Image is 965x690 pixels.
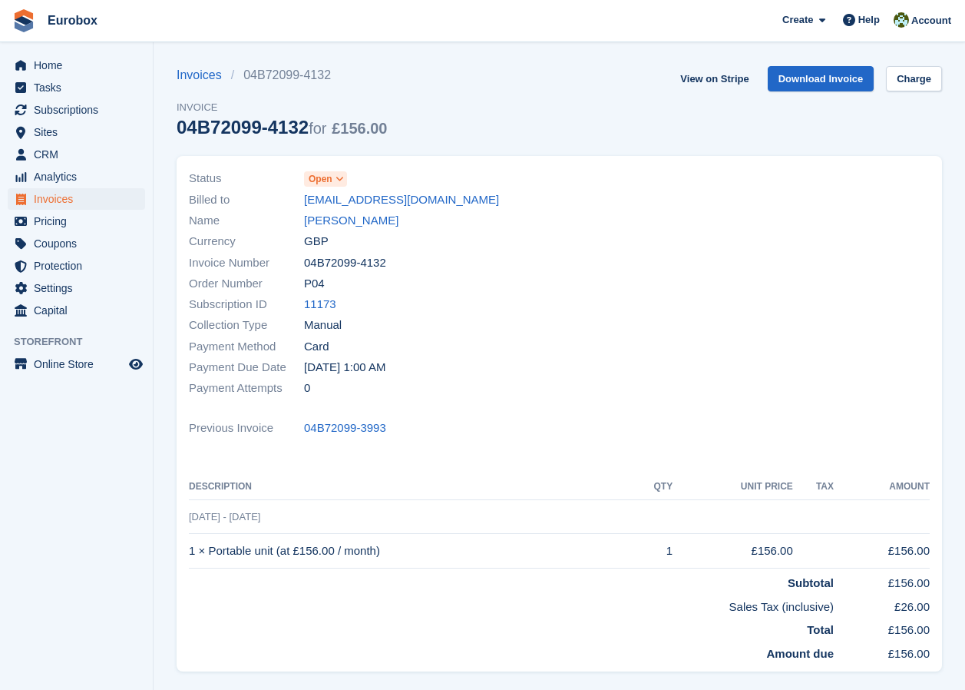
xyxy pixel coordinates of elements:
span: Sites [34,121,126,143]
th: QTY [629,475,673,499]
span: Home [34,55,126,76]
span: Previous Invoice [189,420,304,437]
a: menu [8,121,145,143]
span: 0 [304,380,310,397]
a: Eurobox [41,8,104,33]
span: Online Store [34,353,126,375]
nav: breadcrumbs [177,66,387,85]
a: menu [8,255,145,277]
img: stora-icon-8386f47178a22dfd0bd8f6a31ec36ba5ce8667c1dd55bd0f319d3a0aa187defe.svg [12,9,35,32]
span: £156.00 [332,120,387,137]
span: Invoice [177,100,387,115]
a: menu [8,211,145,232]
span: Payment Due Date [189,359,304,377]
span: Currency [189,233,304,250]
span: CRM [34,144,126,165]
a: [EMAIL_ADDRESS][DOMAIN_NAME] [304,191,499,209]
span: Create [782,12,813,28]
span: Status [189,170,304,187]
a: menu [8,144,145,165]
td: £156.00 [673,534,793,569]
td: £156.00 [834,615,930,639]
span: Storefront [14,334,153,350]
span: Card [304,338,329,356]
td: £26.00 [834,592,930,616]
td: 1 × Portable unit (at £156.00 / month) [189,534,629,569]
a: View on Stripe [674,66,755,91]
a: [PERSON_NAME] [304,212,398,230]
a: menu [8,166,145,187]
span: Payment Attempts [189,380,304,397]
span: Collection Type [189,317,304,334]
span: Name [189,212,304,230]
a: menu [8,353,145,375]
a: menu [8,233,145,254]
td: £156.00 [834,534,930,569]
a: menu [8,277,145,299]
span: Order Number [189,275,304,293]
span: Settings [34,277,126,299]
a: Preview store [127,355,145,373]
span: Coupons [34,233,126,254]
span: Subscription ID [189,296,304,313]
span: Pricing [34,211,126,232]
a: menu [8,300,145,321]
div: 04B72099-4132 [177,117,387,138]
span: Payment Method [189,338,304,356]
span: Billed to [189,191,304,209]
th: Description [189,475,629,499]
span: P04 [304,275,325,293]
span: Protection [34,255,126,277]
span: Subscriptions [34,99,126,121]
span: Help [858,12,880,28]
span: Capital [34,300,126,321]
span: Tasks [34,77,126,98]
time: 2025-08-20 00:00:00 UTC [304,359,385,377]
a: Invoices [177,66,231,85]
span: [DATE] - [DATE] [189,511,260,522]
span: 04B72099-4132 [304,254,386,272]
span: Manual [304,317,342,334]
a: menu [8,77,145,98]
th: Unit Price [673,475,793,499]
a: 04B72099-3993 [304,420,386,437]
a: menu [8,55,145,76]
span: Invoices [34,188,126,210]
td: £156.00 [834,569,930,592]
img: Lorna Russell [894,12,909,28]
span: Account [911,13,951,28]
span: GBP [304,233,329,250]
th: Tax [793,475,834,499]
span: Invoice Number [189,254,304,272]
td: Sales Tax (inclusive) [189,592,834,616]
span: for [309,120,326,137]
td: 1 [629,534,673,569]
a: 11173 [304,296,336,313]
strong: Subtotal [788,576,834,589]
a: menu [8,188,145,210]
a: Download Invoice [768,66,874,91]
span: Open [309,172,332,186]
span: Analytics [34,166,126,187]
td: £156.00 [834,639,930,663]
strong: Total [807,623,834,636]
th: Amount [834,475,930,499]
strong: Amount due [767,647,834,660]
a: Charge [886,66,942,91]
a: Open [304,170,347,187]
a: menu [8,99,145,121]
